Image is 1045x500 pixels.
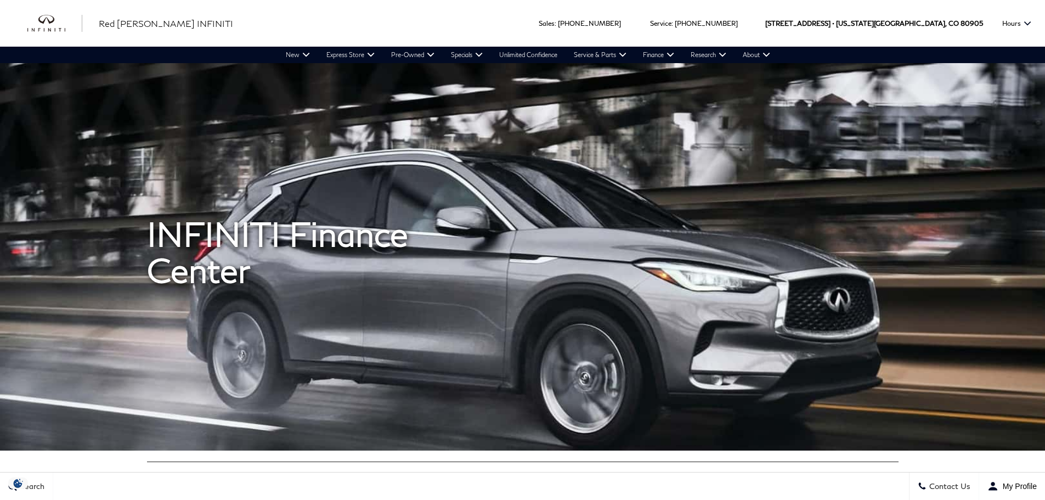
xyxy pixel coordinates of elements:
[635,47,682,63] a: Finance
[555,19,556,27] span: :
[318,47,383,63] a: Express Store
[99,18,233,29] span: Red [PERSON_NAME] INFINITI
[927,482,970,491] span: Contact Us
[765,19,983,27] a: [STREET_ADDRESS] • [US_STATE][GEOGRAPHIC_DATA], CO 80905
[27,15,82,32] img: INFINITI
[147,214,408,290] span: INFINITI Finance Center
[682,47,735,63] a: Research
[998,482,1037,491] span: My Profile
[5,477,31,489] section: Click to Open Cookie Consent Modal
[278,47,778,63] nav: Main Navigation
[566,47,635,63] a: Service & Parts
[491,47,566,63] a: Unlimited Confidence
[443,47,491,63] a: Specials
[27,15,82,32] a: infiniti
[99,17,233,30] a: Red [PERSON_NAME] INFINITI
[17,482,44,491] span: Search
[558,19,621,27] a: [PHONE_NUMBER]
[383,47,443,63] a: Pre-Owned
[539,19,555,27] span: Sales
[5,477,31,489] img: Opt-Out Icon
[735,47,778,63] a: About
[278,47,318,63] a: New
[979,473,1045,500] button: Open user profile menu
[675,19,738,27] a: [PHONE_NUMBER]
[650,19,671,27] span: Service
[671,19,673,27] span: :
